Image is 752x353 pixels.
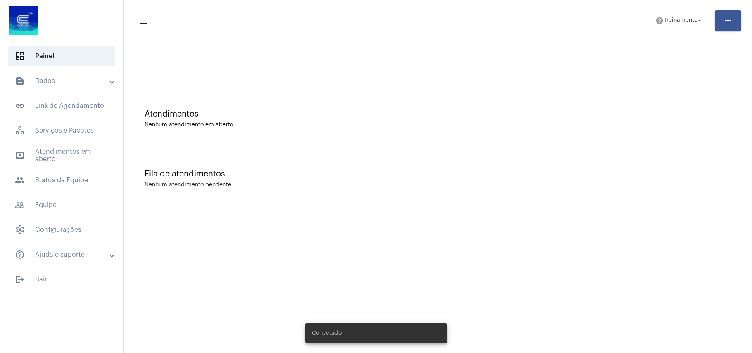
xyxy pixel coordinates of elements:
mat-icon: sidenav icon [15,175,25,185]
mat-icon: help [655,17,664,25]
mat-icon: sidenav icon [15,76,25,86]
span: Status da Equipe [8,170,115,190]
mat-icon: sidenav icon [15,200,25,210]
img: d4669ae0-8c07-2337-4f67-34b0df7f5ae4.jpeg [7,4,40,37]
span: Configurações [8,220,115,240]
span: Link de Agendamento [8,96,115,116]
mat-icon: arrow_drop_down [696,17,703,24]
div: Nenhum atendimento em aberto. [145,122,731,128]
span: Serviços e Pacotes [8,121,115,141]
div: Fila de atendimentos [145,169,731,179]
mat-expansion-panel-header: sidenav iconAjuda e suporte [5,245,123,265]
span: sidenav icon [15,51,25,61]
mat-icon: sidenav icon [15,101,25,111]
span: Sair [8,270,115,289]
span: Conectado [312,329,342,337]
mat-icon: sidenav icon [15,150,25,160]
mat-icon: sidenav icon [15,250,25,260]
mat-panel-title: Dados [15,76,110,86]
span: Painel [8,46,115,66]
button: Treinamento [650,12,708,29]
mat-icon: add [723,16,733,26]
span: sidenav icon [15,225,25,235]
mat-expansion-panel-header: sidenav iconDados [5,71,123,91]
div: Nenhum atendimento pendente. [145,182,233,188]
span: Equipe [8,195,115,215]
mat-panel-title: Ajuda e suporte [15,250,110,260]
mat-icon: sidenav icon [15,274,25,284]
div: Atendimentos [145,110,731,119]
span: Treinamento [664,18,697,24]
span: Atendimentos em aberto [8,145,115,165]
mat-icon: sidenav icon [139,16,147,26]
span: sidenav icon [15,126,25,136]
